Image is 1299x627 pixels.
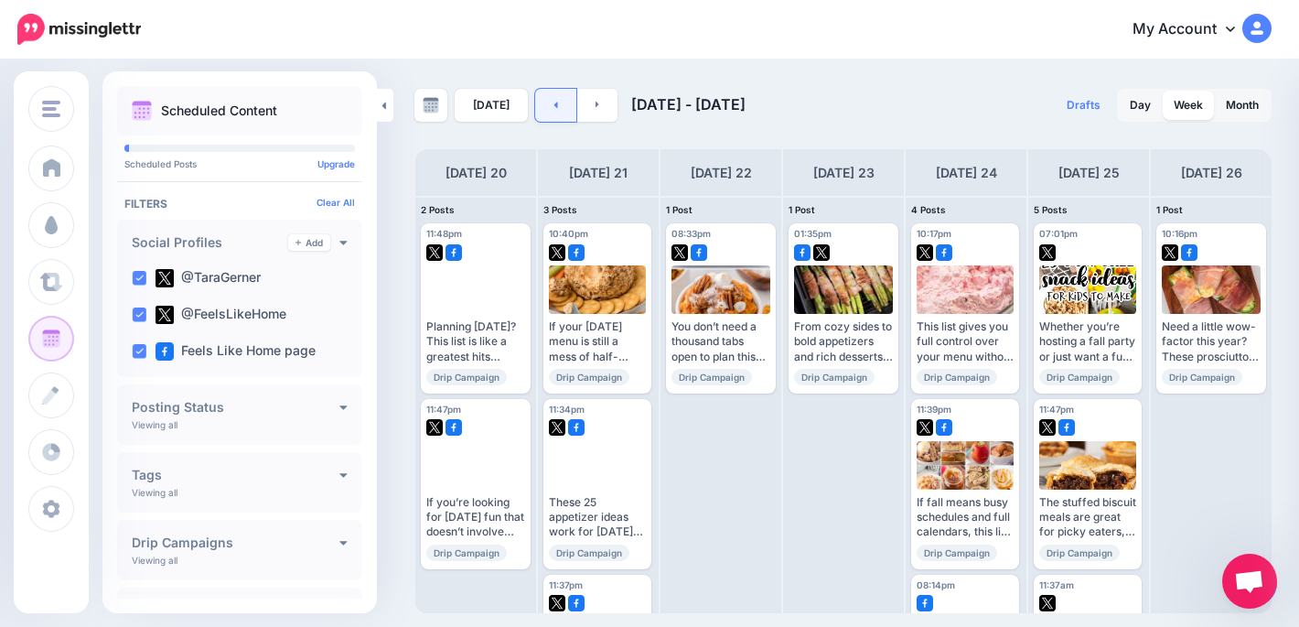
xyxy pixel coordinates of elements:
img: twitter-square.png [813,244,830,261]
img: calendar-grey-darker.png [423,97,439,114]
span: Drafts [1067,100,1100,111]
div: If fall means busy schedules and full calendars, this list is a lifesaver. Quick breakfasts, simp... [917,495,1014,540]
img: twitter-square.png [426,419,443,436]
img: facebook-square.png [446,419,462,436]
div: From cozy sides to bold appetizers and rich desserts, this roundup has your whole [DATE] mapped o... [794,319,893,364]
span: Drip Campaign [1039,369,1120,385]
h4: [DATE] 24 [936,162,997,184]
p: Viewing all [132,419,177,430]
img: twitter-square.png [1162,244,1178,261]
h4: Filters [124,197,355,211]
img: facebook-square.png [691,244,707,261]
span: 11:47pm [426,404,461,415]
p: Scheduled Content [161,104,277,117]
h4: [DATE] 22 [691,162,752,184]
img: facebook-square.png [568,419,585,436]
img: twitter-square.png [917,244,933,261]
span: 10:17pm [917,228,951,239]
span: 08:14pm [917,579,955,590]
span: 1 Post [789,204,815,215]
a: My Account [1114,7,1272,52]
img: twitter-square.png [156,306,174,324]
img: twitter-square.png [549,419,565,436]
span: 07:01pm [1039,228,1078,239]
div: Whether you’re hosting a fall party or just want a fun kitchen project on a slow afternoon, these... [1039,319,1136,364]
img: facebook-square.png [1181,244,1197,261]
span: 11:37am [1039,579,1074,590]
span: Drip Campaign [426,545,507,561]
a: Month [1215,91,1270,120]
span: 11:47pm [1039,404,1074,415]
a: Clear All [317,197,355,208]
span: 11:37pm [549,579,583,590]
a: Add [288,234,330,251]
img: facebook-square.png [1058,419,1075,436]
span: Drip Campaign [794,369,875,385]
span: Drip Campaign [1039,545,1120,561]
img: twitter-square.png [426,244,443,261]
img: twitter-square.png [549,595,565,611]
div: The stuffed biscuit meals are great for picky eaters, lunches, or feeding a crowd without making ... [1039,495,1136,540]
span: Drip Campaign [671,369,752,385]
span: Drip Campaign [917,369,997,385]
p: Viewing all [132,487,177,498]
img: facebook-square.png [794,244,811,261]
span: Drip Campaign [426,369,507,385]
h4: Tags [132,469,339,481]
h4: Social Profiles [132,236,288,249]
div: Need a little wow-factor this year? These prosciutto-wrapped jalapeño [MEDICAL_DATA] might disapp... [1162,319,1261,364]
a: [DATE] [455,89,528,122]
span: 2 Posts [421,204,455,215]
p: Viewing all [132,555,177,566]
div: Planning [DATE]? This list is like a greatest hits album. You’ll find something for every picky e... [426,319,525,364]
a: Day [1119,91,1162,120]
div: If your [DATE] menu is still a mess of half-ideas, this roundup will save your sanity. 60 recipes... [549,319,646,364]
span: 5 Posts [1034,204,1068,215]
div: These 25 appetizer ideas work for [DATE][DATE], Friendsgiving, or even fall parties. Save it now.... [549,495,646,540]
span: Drip Campaign [549,545,629,561]
h4: [DATE] 20 [446,162,507,184]
img: twitter-square.png [156,269,174,287]
img: twitter-square.png [1039,244,1056,261]
span: 10:16pm [1162,228,1197,239]
img: menu.png [42,101,60,117]
a: Week [1163,91,1214,120]
span: 10:40pm [549,228,588,239]
div: You don’t need a thousand tabs open to plan this year’s meal: One list. 60 classic recipes from c... [671,319,770,364]
img: facebook-square.png [917,595,933,611]
span: 1 Post [666,204,692,215]
span: 1 Post [1156,204,1183,215]
span: 11:48pm [426,228,462,239]
span: Drip Campaign [549,369,629,385]
span: 08:33pm [671,228,711,239]
span: 01:35pm [794,228,832,239]
img: facebook-square.png [568,244,585,261]
div: This list gives you full control over your menu without overcomplicating things. Crockpot sides, ... [917,319,1014,364]
span: Drip Campaign [917,545,997,561]
label: Feels Like Home page [156,342,316,361]
img: facebook-square.png [568,595,585,611]
span: 11:39pm [917,404,951,415]
img: twitter-square.png [1039,595,1056,611]
h4: Drip Campaigns [132,536,339,549]
img: Missinglettr [17,14,141,45]
p: Scheduled Posts [124,159,355,168]
img: twitter-square.png [549,244,565,261]
h4: [DATE] 23 [813,162,875,184]
a: Upgrade [317,158,355,169]
h4: [DATE] 26 [1181,162,1242,184]
span: Drip Campaign [1162,369,1242,385]
img: twitter-square.png [671,244,688,261]
div: Open chat [1222,554,1277,609]
h4: [DATE] 25 [1058,162,1120,184]
h4: Posting Status [132,401,339,414]
span: 11:34pm [549,404,585,415]
img: facebook-square.png [446,244,462,261]
label: @TaraGerner [156,269,261,287]
label: @FeelsLikeHome [156,306,286,324]
h4: [DATE] 21 [569,162,628,184]
span: 4 Posts [911,204,946,215]
span: [DATE] - [DATE] [631,95,746,114]
a: Drafts [1056,89,1111,122]
img: twitter-square.png [917,419,933,436]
